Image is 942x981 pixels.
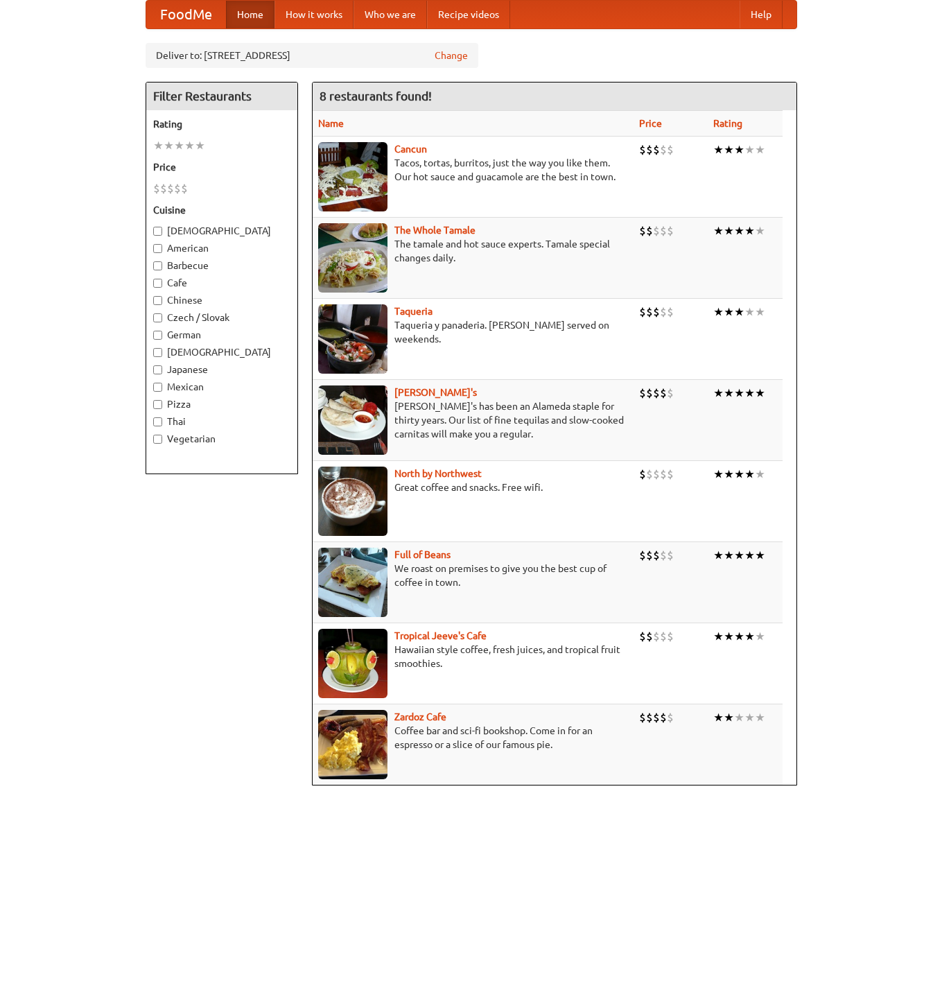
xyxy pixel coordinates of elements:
[713,142,724,157] li: ★
[153,181,160,196] li: $
[653,223,660,238] li: $
[734,467,744,482] li: ★
[394,387,477,398] b: [PERSON_NAME]'s
[153,383,162,392] input: Mexican
[318,710,387,779] img: zardoz.jpg
[153,296,162,305] input: Chinese
[639,548,646,563] li: $
[639,629,646,644] li: $
[394,144,427,155] a: Cancun
[146,43,478,68] div: Deliver to: [STREET_ADDRESS]
[744,385,755,401] li: ★
[153,117,290,131] h5: Rating
[427,1,510,28] a: Recipe videos
[318,724,628,752] p: Coffee bar and sci-fi bookshop. Come in for an espresso or a slice of our famous pie.
[318,304,387,374] img: taqueria.jpg
[167,181,174,196] li: $
[713,385,724,401] li: ★
[153,160,290,174] h5: Price
[318,467,387,536] img: north.jpg
[734,223,744,238] li: ★
[639,467,646,482] li: $
[755,142,765,157] li: ★
[734,710,744,725] li: ★
[318,237,628,265] p: The tamale and hot sauce experts. Tamale special changes daily.
[318,480,628,494] p: Great coffee and snacks. Free wifi.
[667,629,674,644] li: $
[653,304,660,320] li: $
[755,304,765,320] li: ★
[713,629,724,644] li: ★
[639,385,646,401] li: $
[153,313,162,322] input: Czech / Slovak
[724,467,734,482] li: ★
[724,710,734,725] li: ★
[724,223,734,238] li: ★
[195,138,205,153] li: ★
[755,385,765,401] li: ★
[667,142,674,157] li: $
[153,224,290,238] label: [DEMOGRAPHIC_DATA]
[740,1,783,28] a: Help
[667,304,674,320] li: $
[153,261,162,270] input: Barbecue
[755,467,765,482] li: ★
[639,223,646,238] li: $
[653,629,660,644] li: $
[713,710,724,725] li: ★
[153,345,290,359] label: [DEMOGRAPHIC_DATA]
[724,142,734,157] li: ★
[153,311,290,324] label: Czech / Slovak
[724,548,734,563] li: ★
[153,331,162,340] input: German
[660,223,667,238] li: $
[744,548,755,563] li: ★
[394,468,482,479] a: North by Northwest
[667,548,674,563] li: $
[153,400,162,409] input: Pizza
[639,142,646,157] li: $
[734,629,744,644] li: ★
[153,203,290,217] h5: Cuisine
[153,415,290,428] label: Thai
[394,549,451,560] b: Full of Beans
[394,225,476,236] a: The Whole Tamale
[734,548,744,563] li: ★
[667,223,674,238] li: $
[755,548,765,563] li: ★
[174,181,181,196] li: $
[646,304,653,320] li: $
[724,385,734,401] li: ★
[734,304,744,320] li: ★
[153,241,290,255] label: American
[646,385,653,401] li: $
[744,467,755,482] li: ★
[660,710,667,725] li: $
[318,118,344,129] a: Name
[153,293,290,307] label: Chinese
[667,710,674,725] li: $
[160,181,167,196] li: $
[734,385,744,401] li: ★
[226,1,274,28] a: Home
[320,89,432,103] ng-pluralize: 8 restaurants found!
[274,1,354,28] a: How it works
[435,49,468,62] a: Change
[164,138,174,153] li: ★
[646,223,653,238] li: $
[646,467,653,482] li: $
[394,306,433,317] a: Taqueria
[744,142,755,157] li: ★
[639,118,662,129] a: Price
[153,276,290,290] label: Cafe
[354,1,427,28] a: Who we are
[646,629,653,644] li: $
[153,138,164,153] li: ★
[653,385,660,401] li: $
[394,630,487,641] a: Tropical Jeeve's Cafe
[653,710,660,725] li: $
[153,365,162,374] input: Japanese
